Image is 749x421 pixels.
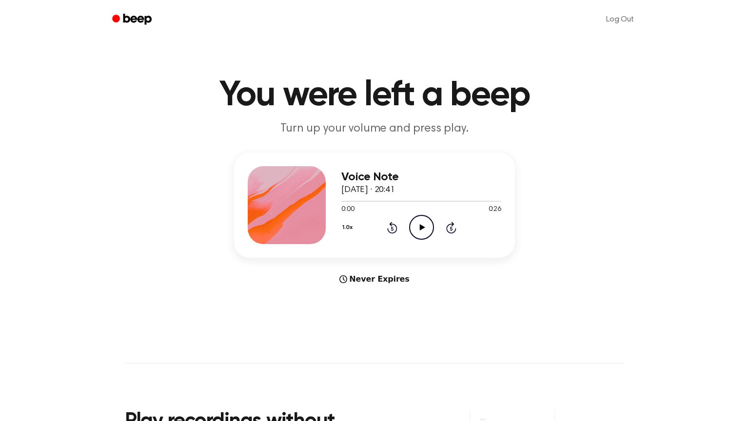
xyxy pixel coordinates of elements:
[341,205,354,215] span: 0:00
[341,186,395,194] span: [DATE] · 20:41
[341,171,501,184] h3: Voice Note
[489,205,501,215] span: 0:26
[341,219,356,236] button: 1.0x
[234,273,515,285] div: Never Expires
[125,78,624,113] h1: You were left a beep
[596,8,644,31] a: Log Out
[187,121,562,137] p: Turn up your volume and press play.
[105,10,160,29] a: Beep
